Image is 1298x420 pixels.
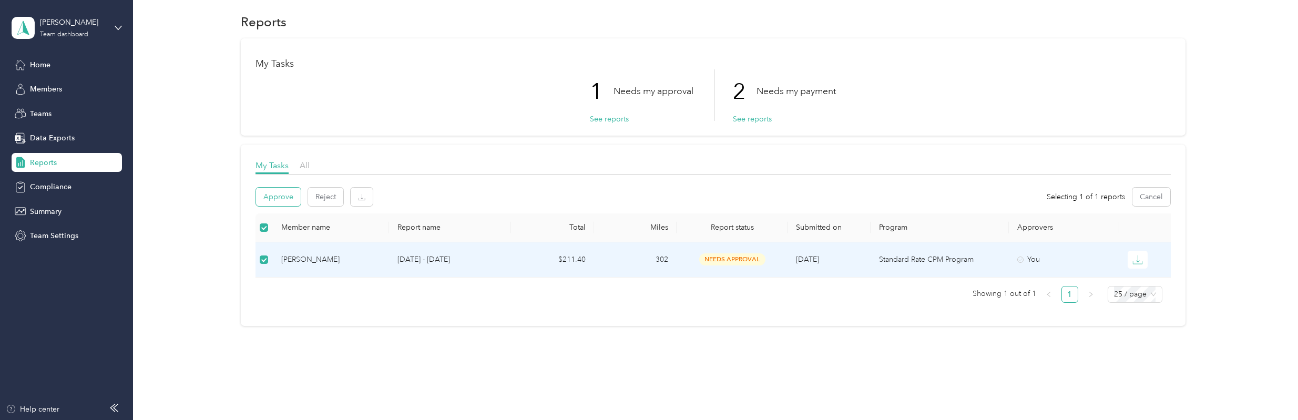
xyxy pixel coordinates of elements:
span: Teams [30,108,52,119]
th: Report name [389,213,511,242]
span: Data Exports [30,132,75,144]
iframe: Everlance-gr Chat Button Frame [1239,361,1298,420]
button: See reports [733,114,772,125]
span: Showing 1 out of 1 [973,286,1036,302]
th: Submitted on [788,213,871,242]
div: [PERSON_NAME] [281,254,381,265]
button: Approve [256,188,301,206]
div: Total [519,223,586,232]
button: Reject [308,188,343,206]
h1: Reports [241,16,287,27]
p: Needs my approval [614,85,693,98]
span: [DATE] [796,255,819,264]
li: Previous Page [1040,286,1057,303]
div: Page Size [1108,286,1162,303]
th: Member name [273,213,389,242]
td: $211.40 [511,242,594,278]
span: Selecting 1 of 1 reports [1047,191,1125,202]
button: See reports [590,114,629,125]
button: right [1082,286,1099,303]
td: 302 [594,242,677,278]
span: Members [30,84,62,95]
span: All [300,160,310,170]
span: Report status [685,223,779,232]
button: left [1040,286,1057,303]
h1: My Tasks [255,58,1171,69]
span: right [1088,291,1094,298]
span: Summary [30,206,62,217]
li: Next Page [1082,286,1099,303]
div: [PERSON_NAME] [40,17,106,28]
span: Reports [30,157,57,168]
p: Standard Rate CPM Program [879,254,1000,265]
span: 25 / page [1114,286,1156,302]
span: needs approval [699,253,765,265]
p: Needs my payment [757,85,836,98]
span: Team Settings [30,230,78,241]
div: Miles [602,223,669,232]
span: My Tasks [255,160,289,170]
span: Home [30,59,50,70]
button: Cancel [1132,188,1170,206]
p: 1 [590,69,614,114]
li: 1 [1061,286,1078,303]
p: 2 [733,69,757,114]
th: Approvers [1009,213,1119,242]
td: Standard Rate CPM Program [871,242,1009,278]
th: Program [871,213,1009,242]
span: Compliance [30,181,71,192]
span: left [1046,291,1052,298]
div: You [1017,254,1111,265]
a: 1 [1062,286,1078,302]
div: Member name [281,223,381,232]
button: Help center [6,404,59,415]
div: Team dashboard [40,32,88,38]
p: [DATE] - [DATE] [397,254,503,265]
